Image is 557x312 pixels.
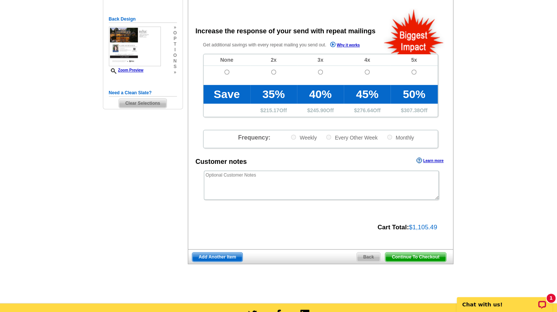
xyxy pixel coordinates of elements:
span: » [173,70,177,75]
span: » [173,25,177,30]
h5: Back Design [109,16,177,23]
label: Monthly [386,134,414,141]
span: Back [357,253,380,261]
td: 40% [297,85,344,104]
td: $ Off [391,104,437,117]
span: p [173,36,177,42]
td: 50% [391,85,437,104]
a: Back [356,252,381,262]
a: Add Another Item [192,252,243,262]
span: 245.90 [310,107,326,113]
td: 2x [250,54,297,66]
img: biggestImpact.png [383,8,445,54]
span: o [173,53,177,58]
td: $ Off [344,104,391,117]
span: Continue To Checkout [385,253,446,261]
span: n [173,58,177,64]
iframe: LiveChat chat widget [452,288,557,312]
td: Save [203,85,250,104]
span: Clear Selections [119,99,166,108]
td: 45% [344,85,391,104]
h5: Need a Clean Slate? [109,89,177,97]
td: 3x [297,54,344,66]
input: Monthly [387,135,392,140]
input: Every Other Week [326,135,331,140]
strong: Cart Total: [377,224,409,231]
td: $ Off [250,104,297,117]
div: Customer notes [196,157,247,167]
span: i [173,47,177,53]
td: None [203,54,250,66]
a: Learn more [416,157,443,163]
span: s [173,64,177,70]
label: Every Other Week [325,134,377,141]
a: Why it works [330,42,360,49]
span: 215.17 [263,107,279,113]
td: $ Off [297,104,344,117]
span: o [173,30,177,36]
input: Weekly [291,135,296,140]
span: $1,105.49 [409,224,437,231]
td: 4x [344,54,391,66]
span: Add Another Item [192,253,242,261]
span: 307.38 [404,107,420,113]
span: Frequency: [238,134,270,141]
td: 5x [391,54,437,66]
p: Get additional savings with every repeat mailing you send out. [203,41,376,49]
img: small-thumb.jpg [109,27,161,66]
span: 276.64 [357,107,373,113]
div: Increase the response of your send with repeat mailings [196,26,376,36]
a: Zoom Preview [109,68,144,72]
span: t [173,42,177,47]
td: 35% [250,85,297,104]
label: Weekly [290,134,317,141]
